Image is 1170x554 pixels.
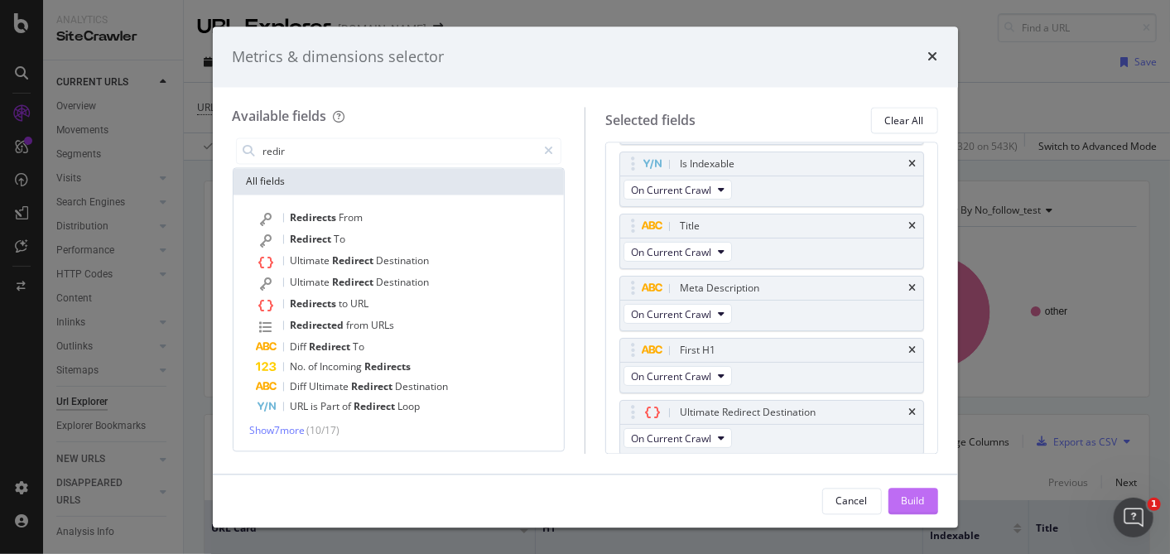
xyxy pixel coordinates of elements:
[619,214,924,270] div: TitletimesOn Current Crawl
[909,222,917,232] div: times
[233,108,327,126] div: Available fields
[680,157,734,173] div: Is Indexable
[631,183,711,197] span: On Current Crawl
[339,211,364,225] span: From
[307,424,340,438] span: ( 10 / 17 )
[291,297,339,311] span: Redirects
[291,400,311,414] span: URL
[396,380,449,394] span: Destination
[631,307,711,321] span: On Current Crawl
[365,360,412,374] span: Redirects
[909,160,917,170] div: times
[631,369,711,383] span: On Current Crawl
[631,245,711,259] span: On Current Crawl
[372,319,395,333] span: URLs
[631,431,711,446] span: On Current Crawl
[885,113,924,128] div: Clear All
[619,339,924,394] div: First H1timesOn Current Crawl
[680,405,816,422] div: Ultimate Redirect Destination
[377,254,430,268] span: Destination
[836,494,868,508] div: Cancel
[1148,498,1161,511] span: 1
[262,139,537,164] input: Search by field name
[291,360,309,374] span: No.
[909,346,917,356] div: times
[822,488,882,514] button: Cancel
[902,494,925,508] div: Build
[213,26,958,528] div: modal
[888,488,938,514] button: Build
[343,400,354,414] span: of
[234,169,565,195] div: All fields
[291,254,333,268] span: Ultimate
[233,46,445,68] div: Metrics & dimensions selector
[624,429,732,449] button: On Current Crawl
[928,46,938,68] div: times
[398,400,421,414] span: Loop
[624,181,732,200] button: On Current Crawl
[354,400,398,414] span: Redirect
[291,233,335,247] span: Redirect
[619,277,924,332] div: Meta DescriptiontimesOn Current Crawl
[909,408,917,418] div: times
[871,108,938,134] button: Clear All
[605,111,696,130] div: Selected fields
[333,254,377,268] span: Redirect
[291,380,310,394] span: Diff
[310,380,352,394] span: Ultimate
[291,319,347,333] span: Redirected
[311,400,321,414] span: is
[291,276,333,290] span: Ultimate
[354,340,365,354] span: To
[1114,498,1153,537] iframe: Intercom live chat
[335,233,346,247] span: To
[250,424,306,438] span: Show 7 more
[624,243,732,263] button: On Current Crawl
[291,211,339,225] span: Redirects
[624,305,732,325] button: On Current Crawl
[351,297,369,311] span: URL
[377,276,430,290] span: Destination
[291,340,310,354] span: Diff
[309,360,320,374] span: of
[619,152,924,208] div: Is IndexabletimesOn Current Crawl
[347,319,372,333] span: from
[680,343,715,359] div: First H1
[680,281,759,297] div: Meta Description
[339,297,351,311] span: to
[333,276,377,290] span: Redirect
[624,367,732,387] button: On Current Crawl
[310,340,354,354] span: Redirect
[909,284,917,294] div: times
[321,400,343,414] span: Part
[619,401,924,456] div: Ultimate Redirect DestinationtimesOn Current Crawl
[352,380,396,394] span: Redirect
[680,219,700,235] div: Title
[320,360,365,374] span: Incoming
